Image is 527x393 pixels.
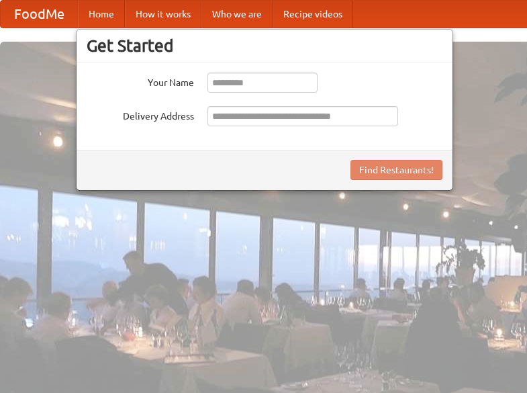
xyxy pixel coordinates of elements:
[78,1,125,28] a: Home
[201,1,273,28] a: Who we are
[1,1,78,28] a: FoodMe
[350,160,442,180] button: Find Restaurants!
[125,1,201,28] a: How it works
[273,1,353,28] a: Recipe videos
[87,106,194,123] label: Delivery Address
[87,73,194,89] label: Your Name
[87,36,442,56] h3: Get Started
